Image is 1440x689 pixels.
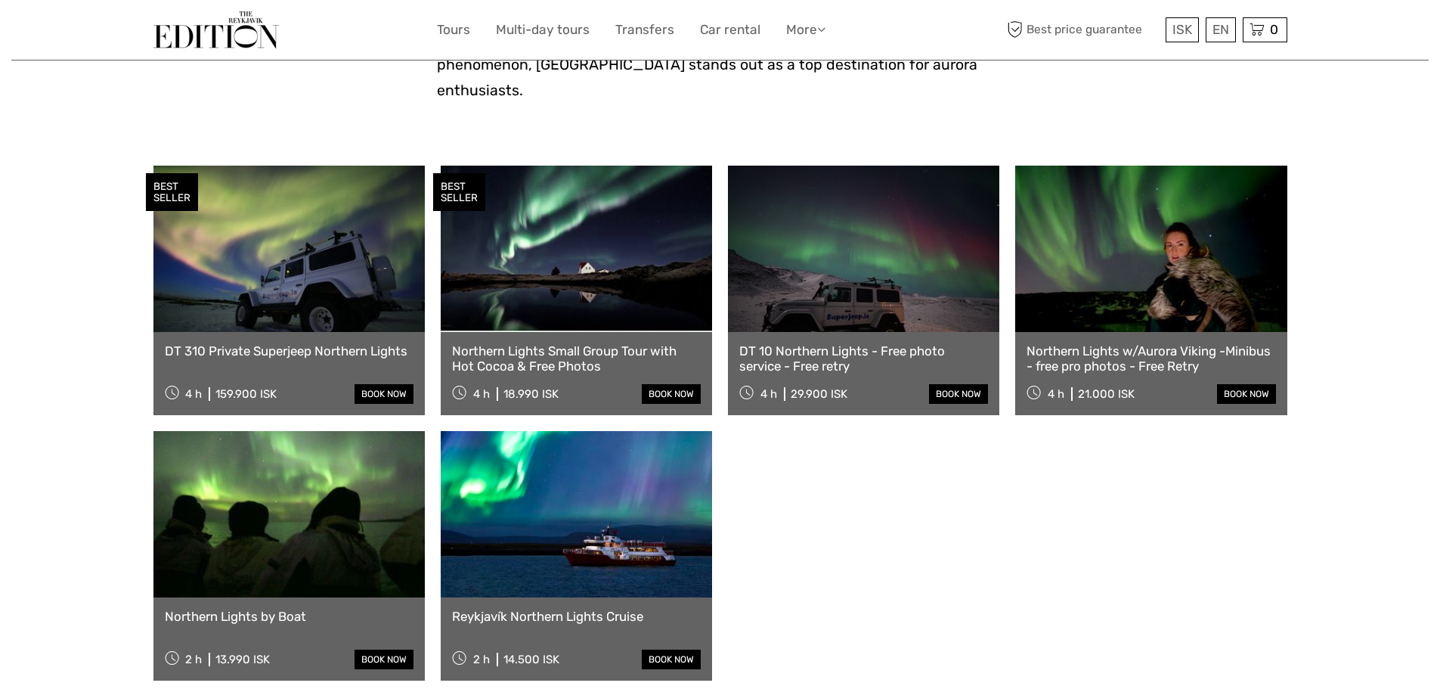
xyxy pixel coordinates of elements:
[146,173,198,211] div: BEST SELLER
[433,173,485,211] div: BEST SELLER
[153,11,279,48] img: The Reykjavík Edition
[642,384,701,404] a: book now
[437,19,470,41] a: Tours
[791,387,847,401] div: 29.900 ISK
[473,653,490,666] span: 2 h
[215,387,277,401] div: 159.900 ISK
[642,650,701,669] a: book now
[1027,343,1275,374] a: Northern Lights w/Aurora Viking -Minibus - free pro photos - Free Retry
[1217,384,1276,404] a: book now
[355,650,413,669] a: book now
[355,384,413,404] a: book now
[1004,17,1162,42] span: Best price guarantee
[165,609,413,624] a: Northern Lights by Boat
[185,653,202,666] span: 2 h
[739,343,988,374] a: DT 10 Northern Lights - Free photo service - Free retry
[615,19,674,41] a: Transfers
[503,387,559,401] div: 18.990 ISK
[1048,387,1064,401] span: 4 h
[1206,17,1236,42] div: EN
[700,19,760,41] a: Car rental
[1268,22,1281,37] span: 0
[452,343,701,374] a: Northern Lights Small Group Tour with Hot Cocoa & Free Photos
[496,19,590,41] a: Multi-day tours
[760,387,777,401] span: 4 h
[473,387,490,401] span: 4 h
[165,343,413,358] a: DT 310 Private Superjeep Northern Lights
[452,609,701,624] a: Reykjavík Northern Lights Cruise
[503,653,559,666] div: 14.500 ISK
[1172,22,1192,37] span: ISK
[929,384,988,404] a: book now
[185,387,202,401] span: 4 h
[215,653,270,666] div: 13.990 ISK
[1078,387,1135,401] div: 21.000 ISK
[786,19,825,41] a: More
